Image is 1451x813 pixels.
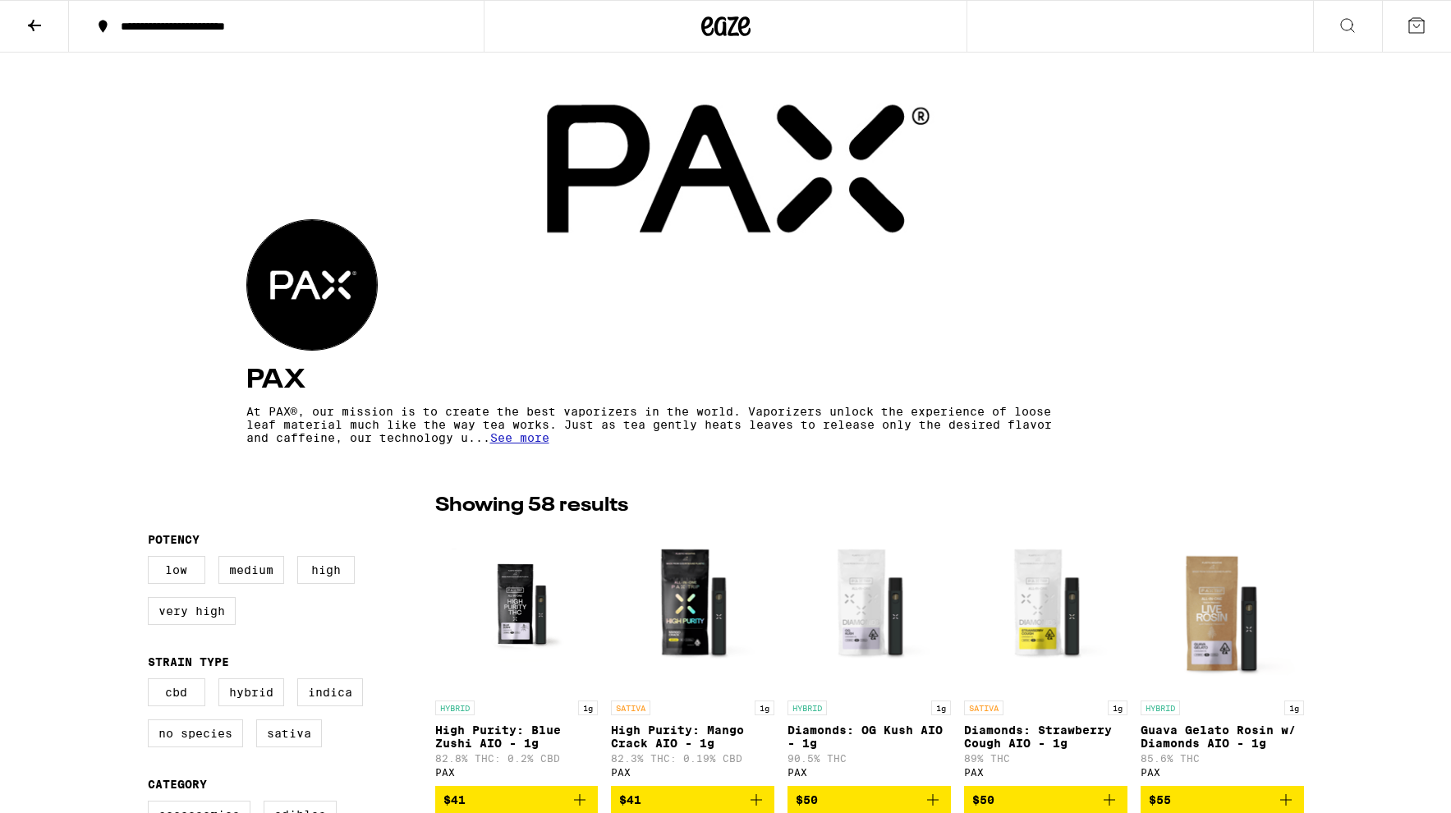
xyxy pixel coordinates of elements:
img: PAX - Diamonds: Strawberry Cough AIO - 1g [964,528,1127,692]
label: No Species [148,719,243,747]
span: $55 [1149,793,1171,806]
label: CBD [148,678,205,706]
legend: Strain Type [148,655,229,668]
div: PAX [1141,767,1304,778]
p: Diamonds: OG Kush AIO - 1g [787,723,951,750]
h4: PAX [246,367,1205,393]
p: 1g [578,700,598,715]
a: Open page for High Purity: Mango Crack AIO - 1g from PAX [611,528,774,786]
div: PAX [964,767,1127,778]
img: PAX logo [247,220,377,350]
p: 90.5% THC [787,753,951,764]
p: High Purity: Mango Crack AIO - 1g [611,723,774,750]
p: 82.3% THC: 0.19% CBD [611,753,774,764]
p: Showing 58 results [435,492,628,520]
legend: Category [148,778,207,791]
p: HYBRID [787,700,827,715]
p: HYBRID [1141,700,1180,715]
label: Medium [218,556,284,584]
a: Open page for Guava Gelato Rosin w/ Diamonds AIO - 1g from PAX [1141,528,1304,786]
p: 1g [1108,700,1127,715]
span: See more [490,431,549,444]
div: PAX [611,767,774,778]
label: Indica [297,678,363,706]
p: 1g [931,700,951,715]
label: Low [148,556,205,584]
img: PAX - Diamonds: OG Kush AIO - 1g [787,528,951,692]
a: Open page for Diamonds: OG Kush AIO - 1g from PAX [787,528,951,786]
p: High Purity: Blue Zushi AIO - 1g [435,723,599,750]
p: 89% THC [964,753,1127,764]
p: 85.6% THC [1141,753,1304,764]
p: At PAX®, our mission is to create the best vaporizers in the world. Vaporizers unlock the experie... [246,405,1061,444]
div: PAX [787,767,951,778]
p: Diamonds: Strawberry Cough AIO - 1g [964,723,1127,750]
img: PAX - High Purity: Blue Zushi AIO - 1g [435,528,599,692]
legend: Potency [148,533,200,546]
img: PAX - Guava Gelato Rosin w/ Diamonds AIO - 1g [1141,528,1304,692]
label: Hybrid [218,678,284,706]
p: 1g [755,700,774,715]
img: PAX - High Purity: Mango Crack AIO - 1g [611,528,774,692]
label: Very High [148,597,236,625]
label: High [297,556,355,584]
p: SATIVA [611,700,650,715]
p: 1g [1284,700,1304,715]
p: HYBRID [435,700,475,715]
p: SATIVA [964,700,1003,715]
span: $41 [619,793,641,806]
label: Sativa [256,719,322,747]
span: $41 [443,793,466,806]
a: Open page for High Purity: Blue Zushi AIO - 1g from PAX [435,528,599,786]
p: 82.8% THC: 0.2% CBD [435,753,599,764]
div: PAX [435,767,599,778]
span: $50 [972,793,994,806]
a: Open page for Diamonds: Strawberry Cough AIO - 1g from PAX [964,528,1127,786]
p: Guava Gelato Rosin w/ Diamonds AIO - 1g [1141,723,1304,750]
span: $50 [796,793,818,806]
